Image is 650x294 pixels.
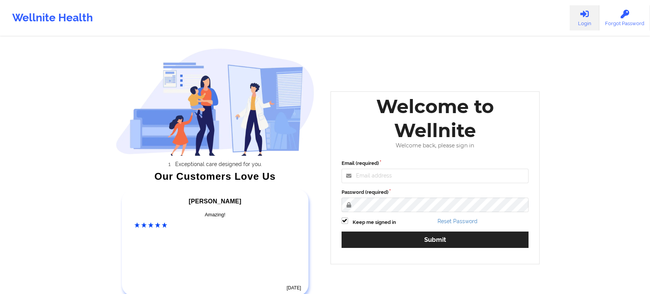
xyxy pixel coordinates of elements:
[336,142,534,149] div: Welcome back, please sign in
[123,161,315,167] li: Exceptional care designed for you.
[342,189,529,196] label: Password (required)
[438,218,478,224] a: Reset Password
[599,5,650,30] a: Forgot Password
[116,173,315,180] div: Our Customers Love Us
[342,160,529,167] label: Email (required)
[134,211,296,219] div: Amazing!
[189,198,241,205] span: [PERSON_NAME]
[342,169,529,183] input: Email address
[353,219,396,226] label: Keep me signed in
[570,5,599,30] a: Login
[287,285,301,291] time: [DATE]
[336,94,534,142] div: Welcome to Wellnite
[342,232,529,248] button: Submit
[116,48,315,156] img: wellnite-auth-hero_200.c722682e.png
